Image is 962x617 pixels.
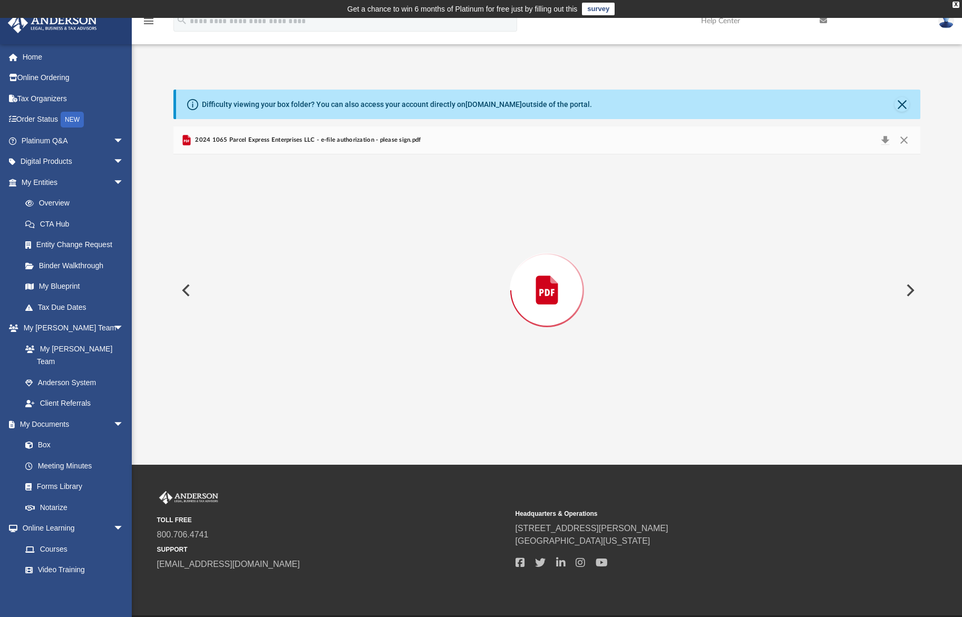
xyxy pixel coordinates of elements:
[15,580,134,601] a: Resources
[7,318,134,339] a: My [PERSON_NAME] Teamarrow_drop_down
[113,130,134,152] span: arrow_drop_down
[582,3,615,15] a: survey
[15,497,134,518] a: Notarize
[938,13,954,28] img: User Pic
[15,476,129,497] a: Forms Library
[15,297,140,318] a: Tax Due Dates
[7,172,140,193] a: My Entitiesarrow_drop_down
[7,414,134,435] a: My Documentsarrow_drop_down
[173,126,921,426] div: Preview
[898,276,921,305] button: Next File
[15,255,140,276] a: Binder Walkthrough
[142,15,155,27] i: menu
[7,130,140,151] a: Platinum Q&Aarrow_drop_down
[15,276,134,297] a: My Blueprint
[876,133,895,148] button: Download
[7,151,140,172] a: Digital Productsarrow_drop_down
[347,3,578,15] div: Get a chance to win 6 months of Platinum for free just by filling out this
[5,13,100,33] img: Anderson Advisors Platinum Portal
[193,135,421,145] span: 2024 1065 Parcel Express Enterprises LLC - e-file authorization - please sign.pdf
[15,338,129,372] a: My [PERSON_NAME] Team
[15,234,140,256] a: Entity Change Request
[15,393,134,414] a: Client Referrals
[142,20,155,27] a: menu
[516,509,867,518] small: Headquarters & Operations
[516,536,650,545] a: [GEOGRAPHIC_DATA][US_STATE]
[61,112,84,128] div: NEW
[516,524,668,533] a: [STREET_ADDRESS][PERSON_NAME]
[202,99,592,110] div: Difficulty viewing your box folder? You can also access your account directly on outside of the p...
[113,172,134,193] span: arrow_drop_down
[113,151,134,173] span: arrow_drop_down
[7,109,140,131] a: Order StatusNEW
[15,213,140,234] a: CTA Hub
[157,560,300,569] a: [EMAIL_ADDRESS][DOMAIN_NAME]
[15,538,134,560] a: Courses
[15,435,129,456] a: Box
[157,491,220,505] img: Anderson Advisors Platinum Portal
[895,133,914,148] button: Close
[113,414,134,435] span: arrow_drop_down
[157,515,508,525] small: TOLL FREE
[7,518,134,539] a: Online Learningarrow_drop_down
[173,276,197,305] button: Previous File
[7,88,140,109] a: Tax Organizers
[465,100,522,109] a: [DOMAIN_NAME]
[895,97,909,112] button: Close
[157,545,508,554] small: SUPPORT
[953,2,959,8] div: close
[15,193,140,214] a: Overview
[176,14,188,26] i: search
[157,530,209,539] a: 800.706.4741
[15,455,134,476] a: Meeting Minutes
[113,518,134,540] span: arrow_drop_down
[113,318,134,339] span: arrow_drop_down
[15,560,129,581] a: Video Training
[15,372,134,393] a: Anderson System
[7,46,140,67] a: Home
[7,67,140,89] a: Online Ordering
